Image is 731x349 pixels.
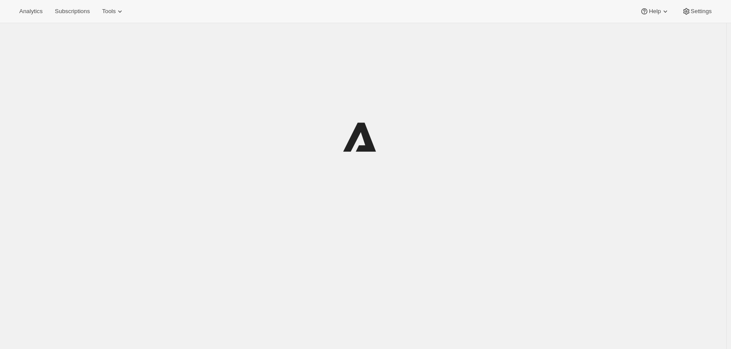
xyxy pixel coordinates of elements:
[97,5,130,17] button: Tools
[691,8,712,15] span: Settings
[649,8,661,15] span: Help
[19,8,42,15] span: Analytics
[55,8,90,15] span: Subscriptions
[677,5,717,17] button: Settings
[49,5,95,17] button: Subscriptions
[102,8,116,15] span: Tools
[635,5,675,17] button: Help
[14,5,48,17] button: Analytics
